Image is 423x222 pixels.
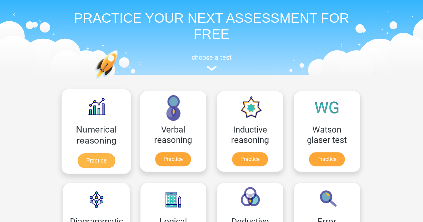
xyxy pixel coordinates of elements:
a: Practice [309,152,345,166]
a: Practice [232,152,268,166]
img: assessment [207,66,217,71]
a: choose a test [58,53,365,71]
a: Practice [155,152,191,166]
h1: PRACTICE YOUR NEXT ASSESSMENT FOR FREE [58,10,365,42]
a: Practice [77,153,115,168]
img: practice [95,50,144,110]
h5: choose a test [58,53,365,61]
